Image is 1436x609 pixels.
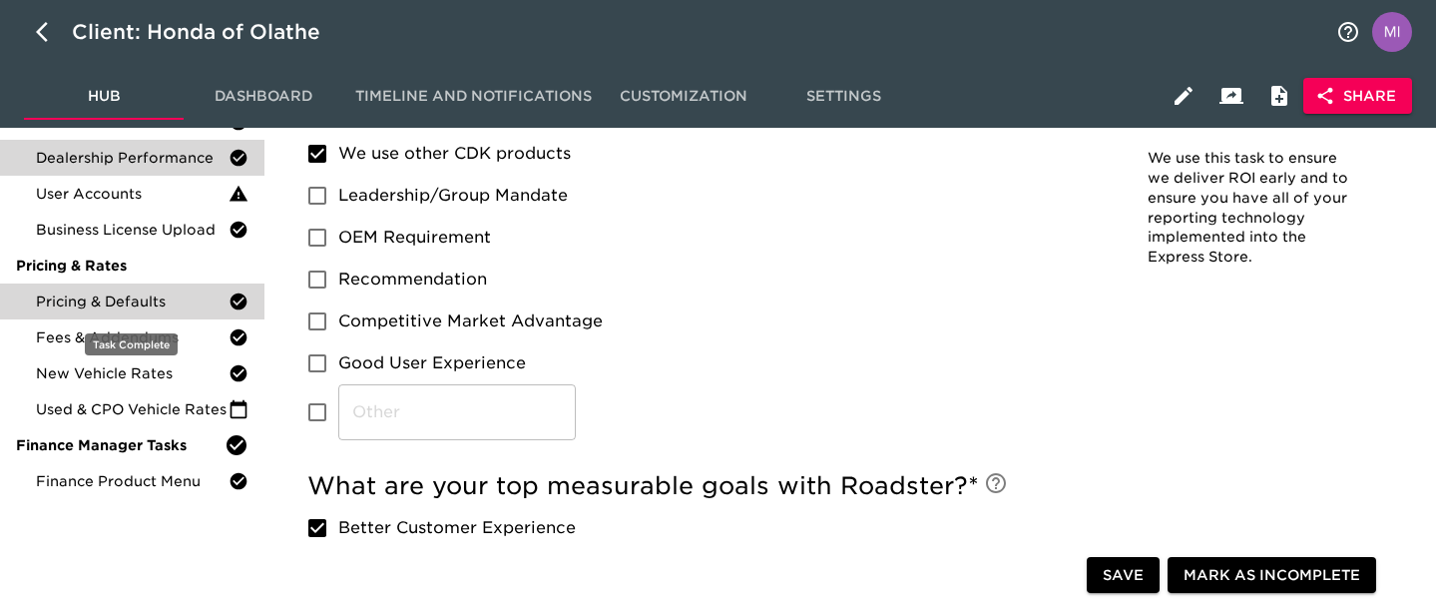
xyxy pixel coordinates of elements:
button: Mark as Incomplete [1168,557,1376,594]
button: Share [1303,78,1412,115]
button: Client View [1207,72,1255,120]
img: Profile [1372,12,1412,52]
span: Good User Experience [338,351,526,375]
span: Better Customer Experience [338,516,576,540]
span: Fees & Addendums [36,327,229,347]
span: Pricing & Defaults [36,292,229,311]
span: Finance Manager Tasks [16,435,225,455]
button: Save [1087,557,1160,594]
input: Other [338,384,576,440]
span: Dashboard [196,84,331,109]
button: Edit Hub [1160,72,1207,120]
span: Settings [775,84,911,109]
span: We use other CDK products [338,142,571,166]
span: Dealership Performance [36,148,229,168]
span: Save [1103,563,1144,588]
span: Recommendation [338,268,487,292]
span: Customization [616,84,751,109]
span: Leadership/Group Mandate [338,184,568,208]
span: Hub [36,84,172,109]
span: Timeline and Notifications [355,84,592,109]
span: Pricing & Rates [16,256,248,276]
span: Finance Product Menu [36,471,229,491]
span: OEM Requirement [338,226,491,250]
span: Competitive Market Advantage [338,309,603,333]
span: User Accounts [36,184,229,204]
button: notifications [1324,8,1372,56]
span: New Vehicle Rates [36,363,229,383]
span: Share [1319,84,1396,109]
div: Client: Honda of Olathe [72,16,348,48]
button: Internal Notes and Comments [1255,72,1303,120]
span: Business License Upload [36,220,229,240]
p: We use this task to ensure we deliver ROI early and to ensure you have all of your reporting tech... [1148,149,1357,268]
h5: What are your top measurable goals with Roadster? [307,470,1097,502]
span: Mark as Incomplete [1184,563,1360,588]
span: Used & CPO Vehicle Rates [36,399,229,419]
